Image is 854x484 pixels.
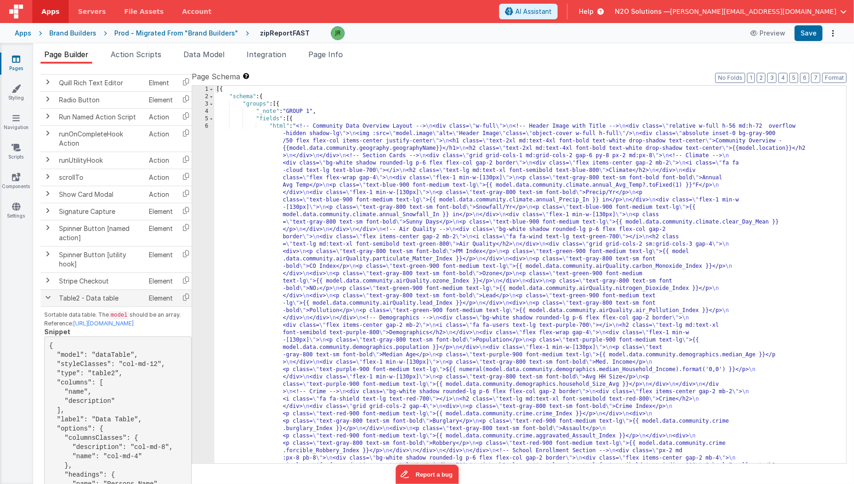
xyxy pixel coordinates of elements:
a: [URL][DOMAIN_NAME] [73,320,134,327]
h4: zipReportFAST [260,30,310,36]
div: 2 [192,93,214,100]
strong: Snippet [44,328,71,336]
button: 5 [789,73,798,83]
td: runOnCompleteHook Action [55,125,145,152]
td: Table2 - Data table [55,289,145,307]
button: 6 [800,73,809,83]
span: Page Info [308,50,343,59]
div: 4 [192,108,214,115]
td: Element [145,203,177,220]
td: Action [145,169,177,186]
button: Preview [745,26,791,41]
div: Apps [15,29,31,38]
td: runUtilityHook [55,152,145,169]
td: Element [145,289,177,307]
button: 2 [757,73,766,83]
p: Sortable data table. The should be an array. Reference: [44,311,192,328]
div: 5 [192,115,214,123]
td: Stripe Checkout [55,272,145,289]
td: Quill Rich Text Editor [55,74,145,91]
button: Options [826,27,839,40]
span: Data Model [183,50,224,59]
td: Action [145,108,177,125]
button: AI Assistant [499,4,558,19]
div: Prod - Migrated From "Brand Builders" [114,29,238,38]
td: Signature Capture [55,203,145,220]
td: Spinner Button [utility hook] [55,246,145,272]
td: Radio Button [55,91,145,108]
button: Save [795,25,823,41]
span: File Assets [124,7,164,16]
div: 1 [192,86,214,93]
td: Show Card Modal [55,186,145,203]
td: Action [145,125,177,152]
td: Action [145,186,177,203]
td: Run Named Action Script [55,108,145,125]
button: 3 [767,73,777,83]
td: Element [145,220,177,246]
button: No Folds [715,73,745,83]
span: Servers [78,7,106,16]
td: Action [145,152,177,169]
span: AI Assistant [515,7,552,16]
button: Format [822,73,847,83]
span: Page Builder [44,50,88,59]
td: scrollTo [55,169,145,186]
td: Element [145,91,177,108]
td: Element [145,272,177,289]
span: Integration [247,50,286,59]
button: 7 [811,73,820,83]
span: [PERSON_NAME][EMAIL_ADDRESS][DOMAIN_NAME] [670,7,836,16]
span: Help [579,7,594,16]
button: 1 [747,73,755,83]
iframe: Marker.io feedback button [395,465,459,484]
button: N2O Solutions — [PERSON_NAME][EMAIL_ADDRESS][DOMAIN_NAME] [615,7,847,16]
td: Spinner Button [named action] [55,220,145,246]
span: Apps [41,7,59,16]
div: 3 [192,100,214,108]
span: Page Schema [192,71,240,82]
img: 7673832259734376a215dc8786de64cb [331,27,344,40]
div: Brand Builders [49,29,96,38]
td: Elment [145,74,177,91]
code: model [109,311,130,319]
td: Element [145,246,177,272]
span: N2O Solutions — [615,7,670,16]
button: 4 [778,73,788,83]
span: Action Scripts [111,50,161,59]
